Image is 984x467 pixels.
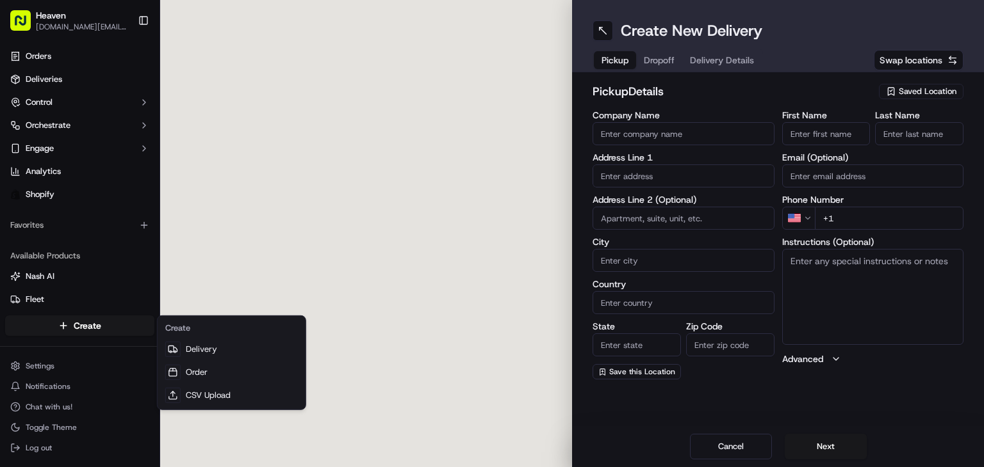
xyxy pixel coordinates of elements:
[5,215,154,235] div: Favorites
[127,317,155,326] span: Pylon
[36,22,127,32] span: [DOMAIN_NAME][EMAIL_ADDRESS][DOMAIN_NAME]
[782,164,964,187] input: Enter email address
[40,232,136,242] span: Wisdom [PERSON_NAME]
[593,207,775,230] input: Apartment, suite, unit, etc.
[880,54,942,67] span: Swap locations
[218,125,233,141] button: Start new chat
[58,134,176,145] div: We're available if you need us!
[26,422,77,432] span: Toggle Theme
[26,294,44,305] span: Fleet
[782,122,871,145] input: Enter first name
[26,198,36,209] img: 1736555255976-a54dd68f-1ca7-489b-9aae-adbdc363a1c4
[90,316,155,326] a: Powered byPylon
[782,352,823,365] label: Advanced
[690,434,772,459] button: Cancel
[103,280,211,303] a: 💻API Documentation
[10,189,20,200] img: Shopify logo
[26,120,70,131] span: Orchestrate
[593,237,775,246] label: City
[160,338,303,361] a: Delivery
[593,111,775,120] label: Company Name
[26,381,70,392] span: Notifications
[593,164,775,187] input: Enter address
[609,367,675,377] span: Save this Location
[13,166,86,176] div: Past conversations
[13,122,36,145] img: 1736555255976-a54dd68f-1ca7-489b-9aae-adbdc363a1c4
[160,361,303,384] a: Order
[782,153,964,162] label: Email (Optional)
[108,287,119,297] div: 💻
[5,246,154,266] div: Available Products
[782,195,964,204] label: Phone Number
[160,319,303,338] div: Create
[199,163,233,178] button: See all
[686,322,775,331] label: Zip Code
[875,122,963,145] input: Enter last name
[26,166,61,177] span: Analytics
[26,233,36,243] img: 1736555255976-a54dd68f-1ca7-489b-9aae-adbdc363a1c4
[26,97,53,108] span: Control
[593,322,681,331] label: State
[13,186,33,206] img: Brigitte Vinadas
[36,9,66,22] span: Heaven
[593,153,775,162] label: Address Line 1
[875,111,963,120] label: Last Name
[146,232,177,242] span: 26 июн.
[40,198,104,208] span: [PERSON_NAME]
[26,271,54,282] span: Nash AI
[58,122,210,134] div: Start new chat
[74,319,101,332] span: Create
[13,12,38,38] img: Nash
[121,285,206,298] span: API Documentation
[602,54,628,67] span: Pickup
[13,220,33,245] img: Wisdom Oko
[899,86,956,97] span: Saved Location
[26,361,54,371] span: Settings
[644,54,675,67] span: Dropoff
[26,51,51,62] span: Orders
[690,54,754,67] span: Delivery Details
[27,122,50,145] img: 8016278978528_b943e370aa5ada12b00a_72.png
[26,402,72,412] span: Chat with us!
[785,434,867,459] button: Next
[593,280,775,289] label: Country
[8,280,103,303] a: 📗Knowledge Base
[593,249,775,272] input: Enter city
[33,82,231,95] input: Got a question? Start typing here...
[782,237,964,246] label: Instructions (Optional)
[593,83,871,100] h2: pickup Details
[26,74,62,85] span: Deliveries
[593,122,775,145] input: Enter company name
[13,287,23,297] div: 📗
[593,195,775,204] label: Address Line 2 (Optional)
[26,189,54,200] span: Shopify
[815,207,964,230] input: Enter phone number
[782,111,871,120] label: First Name
[26,143,54,154] span: Engage
[593,333,681,356] input: Enter state
[160,384,303,407] a: CSV Upload
[139,232,143,242] span: •
[26,443,52,453] span: Log out
[593,291,775,314] input: Enter country
[26,285,98,298] span: Knowledge Base
[13,51,233,71] p: Welcome 👋
[113,198,142,208] span: 10 авг.
[621,20,762,41] h1: Create New Delivery
[106,198,111,208] span: •
[686,333,775,356] input: Enter zip code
